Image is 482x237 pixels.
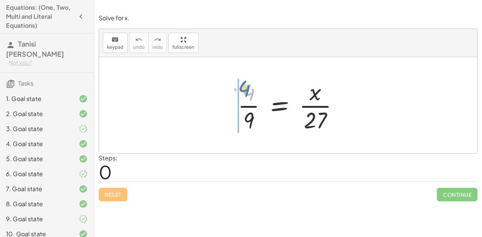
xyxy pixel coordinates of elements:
button: fullscreen [168,33,198,53]
i: Task finished and part of it marked as correct. [79,124,88,133]
i: Task finished and correct. [79,109,88,118]
div: 2. Goal state [6,109,67,118]
i: redo [154,35,161,44]
i: Task finished and correct. [79,154,88,163]
button: redoredo [148,33,167,53]
span: fullscreen [172,45,194,50]
span: Tasks [18,79,34,87]
div: 6. Goal state [6,169,67,178]
div: 8. Goal state [6,199,67,208]
button: keyboardkeypad [103,33,128,53]
div: 1. Goal state [6,94,67,103]
i: Task finished and correct. [79,94,88,103]
span: Tanisi [PERSON_NAME] [6,39,64,58]
i: Task finished and correct. [79,184,88,193]
button: undoundo [129,33,149,53]
label: Steps: [99,154,117,162]
i: keyboard [111,35,119,44]
span: keypad [107,45,124,50]
div: 9. Goal state [6,214,67,223]
div: Not you? [9,59,88,66]
div: 7. Goal state [6,184,67,193]
div: 5. Goal state [6,154,67,163]
span: 0 [99,160,112,183]
div: 3. Goal state [6,124,67,133]
h4: Equations: (One, Two, Multi and Literal Equations) [6,3,74,30]
i: Task finished and correct. [79,199,88,208]
p: Solve for x. [99,14,477,23]
i: Task finished and part of it marked as correct. [79,169,88,178]
div: 4. Goal state [6,139,67,148]
span: undo [133,45,145,50]
i: Task finished and correct. [79,139,88,148]
span: redo [153,45,163,50]
i: Task finished and part of it marked as correct. [79,214,88,223]
i: undo [135,35,142,44]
